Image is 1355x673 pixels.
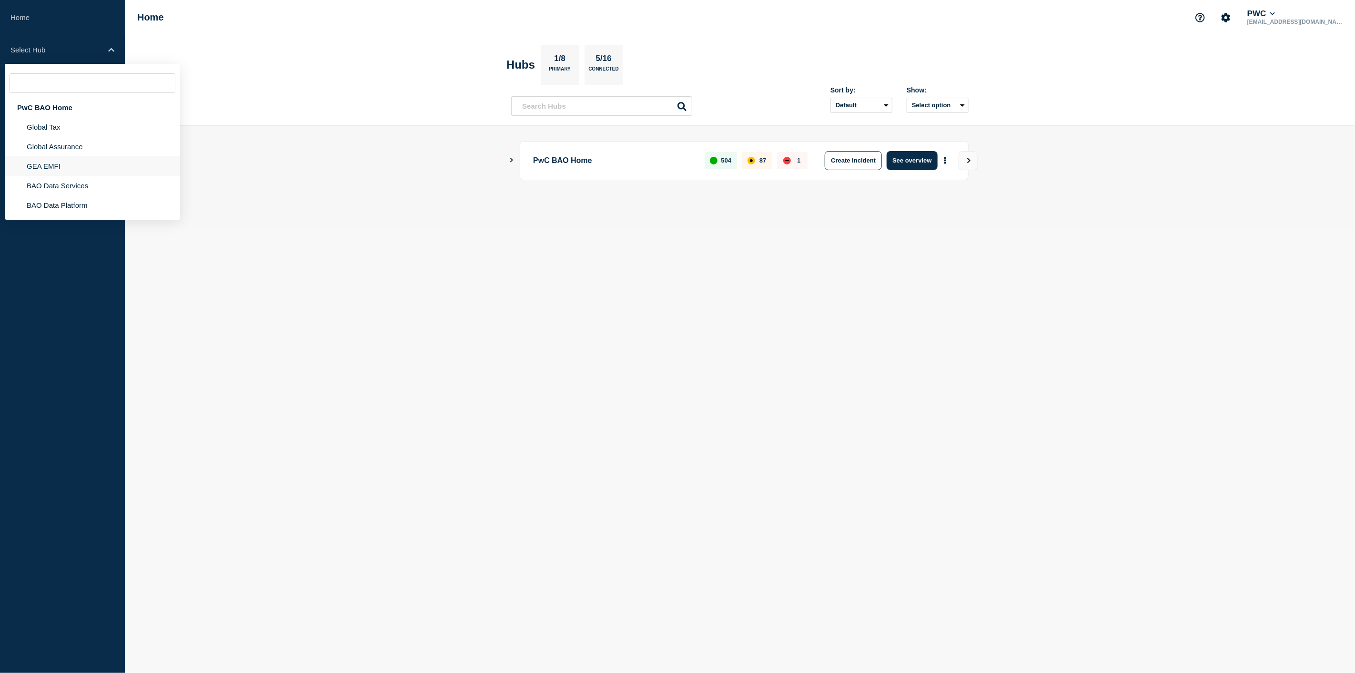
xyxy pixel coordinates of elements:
[783,157,791,164] div: down
[5,176,180,195] li: BAO Data Services
[959,151,978,170] button: View
[907,98,969,113] button: Select option
[5,195,180,215] li: BAO Data Platform
[1245,9,1277,19] button: PWC
[1190,8,1210,28] button: Support
[797,157,800,164] p: 1
[588,66,618,76] p: Connected
[710,157,718,164] div: up
[509,157,514,164] button: Show Connected Hubs
[506,58,535,71] h2: Hubs
[533,151,694,170] p: PwC BAO Home
[10,46,102,54] p: Select Hub
[592,54,615,66] p: 5/16
[549,66,571,76] p: Primary
[830,86,892,94] div: Sort by:
[748,157,755,164] div: affected
[1245,19,1345,25] p: [EMAIL_ADDRESS][DOMAIN_NAME]
[5,117,180,137] li: Global Tax
[5,156,180,176] li: GEA EMFI
[721,157,732,164] p: 504
[511,96,692,116] input: Search Hubs
[939,152,951,169] button: More actions
[551,54,569,66] p: 1/8
[830,98,892,113] select: Sort by
[5,137,180,156] li: Global Assurance
[759,157,766,164] p: 87
[137,12,164,23] h1: Home
[1216,8,1236,28] button: Account settings
[825,151,882,170] button: Create incident
[907,86,969,94] div: Show:
[5,98,180,117] div: PwC BAO Home
[887,151,937,170] button: See overview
